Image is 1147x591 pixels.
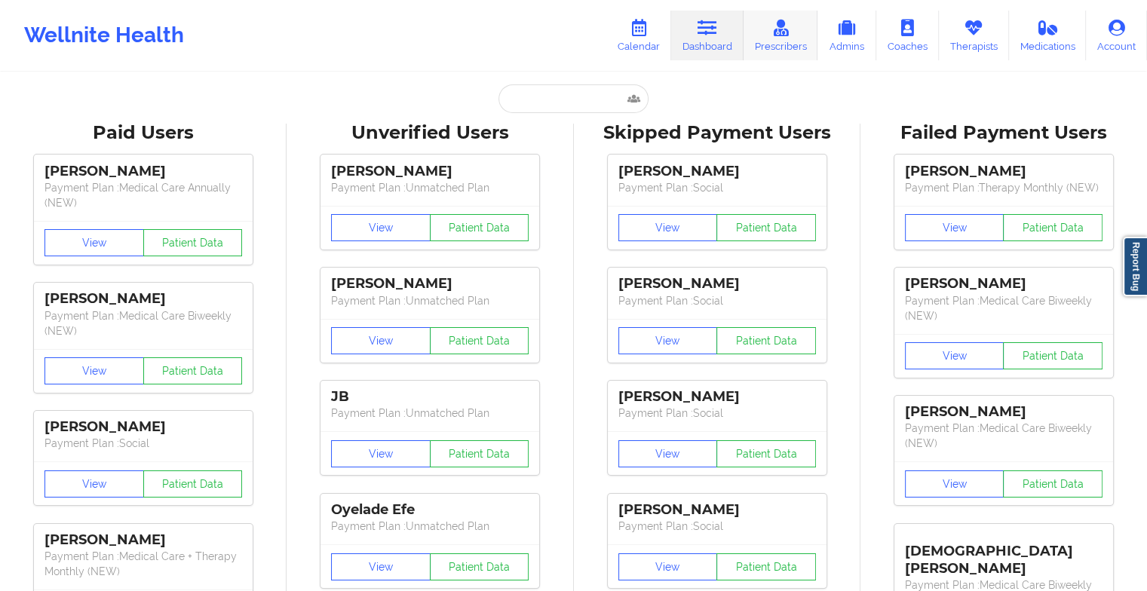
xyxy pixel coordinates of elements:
div: [DEMOGRAPHIC_DATA][PERSON_NAME] [905,531,1103,577]
button: Patient Data [143,357,243,384]
a: Account [1086,11,1147,60]
p: Payment Plan : Social [618,519,816,534]
button: Patient Data [1003,470,1103,498]
button: View [618,553,718,580]
a: Coaches [876,11,939,60]
p: Payment Plan : Social [618,180,816,195]
div: [PERSON_NAME] [618,275,816,292]
button: View [618,214,718,241]
a: Calendar [606,11,671,60]
p: Payment Plan : Unmatched Plan [331,180,529,195]
a: Medications [1009,11,1087,60]
p: Payment Plan : Social [44,436,242,451]
button: View [331,440,431,467]
div: [PERSON_NAME] [618,388,816,406]
div: [PERSON_NAME] [44,531,242,549]
div: [PERSON_NAME] [618,501,816,519]
p: Payment Plan : Unmatched Plan [331,406,529,421]
p: Payment Plan : Social [618,293,816,308]
button: Patient Data [430,440,529,467]
button: Patient Data [1003,342,1103,369]
div: Unverified Users [297,121,563,145]
div: [PERSON_NAME] [44,290,242,308]
div: Skipped Payment Users [584,121,850,145]
div: [PERSON_NAME] [44,163,242,180]
p: Payment Plan : Medical Care Biweekly (NEW) [905,421,1103,451]
div: [PERSON_NAME] [331,163,529,180]
p: Payment Plan : Unmatched Plan [331,519,529,534]
div: JB [331,388,529,406]
button: View [905,342,1004,369]
div: [PERSON_NAME] [905,403,1103,421]
a: Therapists [939,11,1009,60]
p: Payment Plan : Medical Care Biweekly (NEW) [44,308,242,338]
button: View [44,357,144,384]
div: Failed Payment Users [871,121,1136,145]
button: View [905,214,1004,241]
p: Payment Plan : Social [618,406,816,421]
a: Dashboard [671,11,744,60]
a: Admins [817,11,876,60]
button: Patient Data [1003,214,1103,241]
button: Patient Data [430,553,529,580]
p: Payment Plan : Medical Care + Therapy Monthly (NEW) [44,549,242,579]
div: [PERSON_NAME] [905,275,1103,292]
a: Report Bug [1123,237,1147,296]
button: Patient Data [716,440,816,467]
p: Payment Plan : Therapy Monthly (NEW) [905,180,1103,195]
button: Patient Data [716,327,816,354]
button: View [905,470,1004,498]
button: View [44,229,144,256]
button: Patient Data [716,553,816,580]
button: Patient Data [143,229,243,256]
button: View [331,553,431,580]
div: [PERSON_NAME] [618,163,816,180]
div: [PERSON_NAME] [44,418,242,436]
a: Prescribers [744,11,818,60]
div: [PERSON_NAME] [905,163,1103,180]
button: Patient Data [143,470,243,498]
button: View [44,470,144,498]
button: Patient Data [716,214,816,241]
button: View [331,327,431,354]
button: Patient Data [430,214,529,241]
button: View [618,327,718,354]
button: View [618,440,718,467]
button: Patient Data [430,327,529,354]
p: Payment Plan : Unmatched Plan [331,293,529,308]
button: View [331,214,431,241]
p: Payment Plan : Medical Care Biweekly (NEW) [905,293,1103,323]
div: Oyelade Efe [331,501,529,519]
div: [PERSON_NAME] [331,275,529,292]
p: Payment Plan : Medical Care Annually (NEW) [44,180,242,210]
div: Paid Users [11,121,276,145]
